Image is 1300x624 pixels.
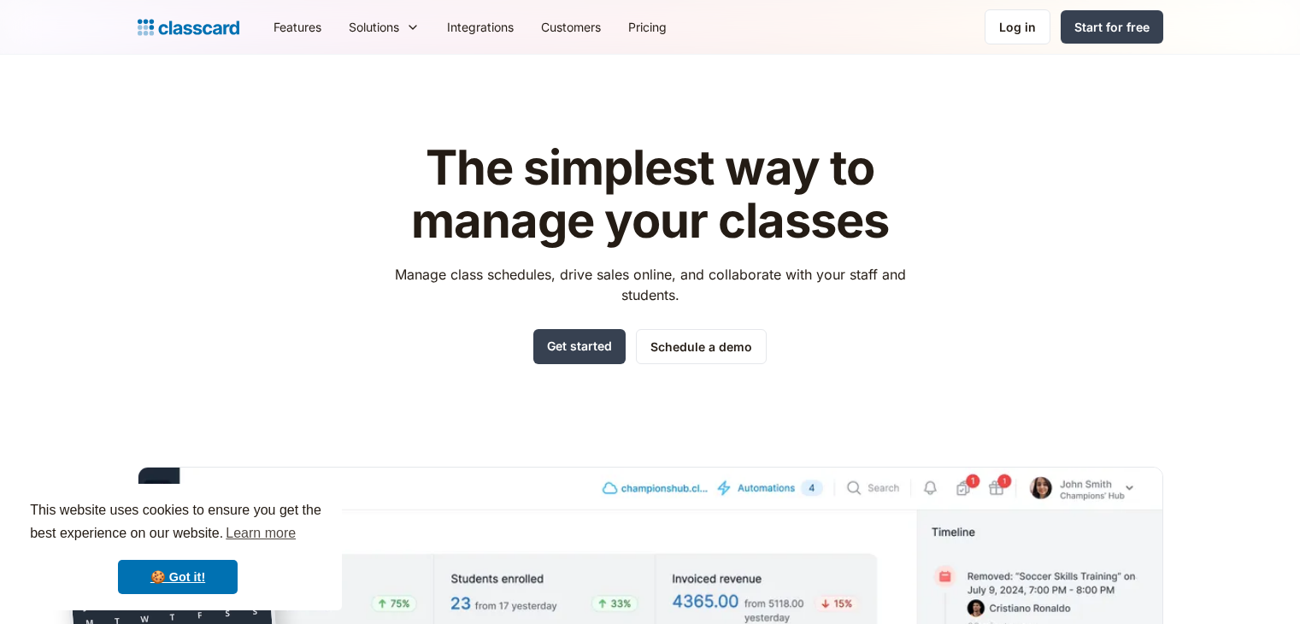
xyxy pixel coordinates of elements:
[379,142,921,247] h1: The simplest way to manage your classes
[30,500,326,546] span: This website uses cookies to ensure you get the best experience on our website.
[14,484,342,610] div: cookieconsent
[223,521,298,546] a: learn more about cookies
[335,8,433,46] div: Solutions
[527,8,615,46] a: Customers
[533,329,626,364] a: Get started
[349,18,399,36] div: Solutions
[118,560,238,594] a: dismiss cookie message
[433,8,527,46] a: Integrations
[999,18,1036,36] div: Log in
[636,329,767,364] a: Schedule a demo
[260,8,335,46] a: Features
[379,264,921,305] p: Manage class schedules, drive sales online, and collaborate with your staff and students.
[1074,18,1150,36] div: Start for free
[615,8,680,46] a: Pricing
[985,9,1050,44] a: Log in
[138,15,239,39] a: home
[1061,10,1163,44] a: Start for free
